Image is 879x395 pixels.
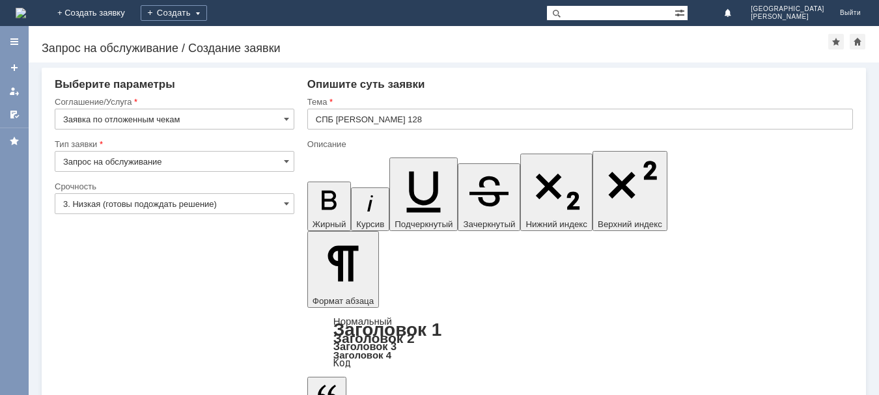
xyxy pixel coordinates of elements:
a: Заголовок 3 [333,340,397,352]
a: Мои заявки [4,81,25,102]
span: Выберите параметры [55,78,175,90]
img: logo [16,8,26,18]
div: Тип заявки [55,140,292,148]
a: Заголовок 1 [333,320,442,340]
button: Зачеркнутый [458,163,520,231]
div: Формат абзаца [307,317,853,368]
button: Формат абзаца [307,231,379,308]
a: Код [333,357,351,369]
span: Зачеркнутый [463,219,515,229]
span: Подчеркнутый [395,219,453,229]
span: Курсив [356,219,384,229]
div: Описание [307,140,850,148]
button: Подчеркнутый [389,157,458,231]
div: Тема [307,98,850,106]
a: Нормальный [333,316,392,327]
span: Нижний индекс [525,219,587,229]
div: Соглашение/Услуга [55,98,292,106]
button: Курсив [351,187,389,231]
span: Жирный [313,219,346,229]
button: Жирный [307,182,352,231]
button: Нижний индекс [520,154,593,231]
div: Создать [141,5,207,21]
a: Мои согласования [4,104,25,125]
a: Создать заявку [4,57,25,78]
div: Добавить в избранное [828,34,844,49]
span: Расширенный поиск [675,6,688,18]
div: Сделать домашней страницей [850,34,865,49]
div: Запрос на обслуживание / Создание заявки [42,42,828,55]
span: Опишите суть заявки [307,78,425,90]
span: [GEOGRAPHIC_DATA] [751,5,824,13]
a: Перейти на домашнюю страницу [16,8,26,18]
a: Заголовок 2 [333,331,415,346]
span: [PERSON_NAME] [751,13,824,21]
div: Срочность [55,182,292,191]
span: Формат абзаца [313,296,374,306]
a: Заголовок 4 [333,349,391,361]
button: Верхний индекс [593,151,667,231]
span: Верхний индекс [598,219,662,229]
